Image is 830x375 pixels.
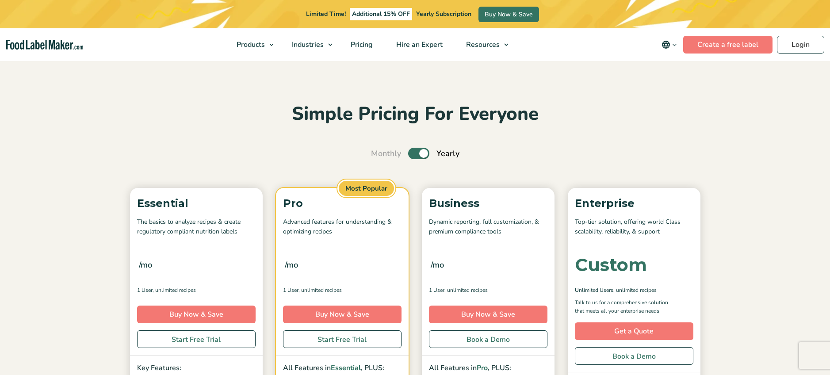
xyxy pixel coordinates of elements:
[575,217,693,237] p: Top-tier solution, offering world Class scalability, reliability, & support
[394,40,444,50] span: Hire an Expert
[283,306,402,323] a: Buy Now & Save
[575,256,647,274] div: Custom
[429,306,547,323] a: Buy Now & Save
[613,286,657,294] span: , Unlimited Recipes
[431,259,444,271] span: /mo
[436,148,459,160] span: Yearly
[429,217,547,237] p: Dynamic reporting, full customization, & premium compliance tools
[153,286,196,294] span: , Unlimited Recipes
[137,363,256,374] p: Key Features:
[385,28,452,61] a: Hire an Expert
[289,40,325,50] span: Industries
[137,195,256,212] p: Essential
[298,286,342,294] span: , Unlimited Recipes
[444,286,488,294] span: , Unlimited Recipes
[285,259,298,271] span: /mo
[429,363,547,374] p: All Features in , PLUS:
[234,40,266,50] span: Products
[126,102,705,126] h2: Simple Pricing For Everyone
[575,195,693,212] p: Enterprise
[137,330,256,348] a: Start Free Trial
[283,330,402,348] a: Start Free Trial
[139,259,152,271] span: /mo
[429,330,547,348] a: Book a Demo
[339,28,382,61] a: Pricing
[478,7,539,22] a: Buy Now & Save
[283,217,402,237] p: Advanced features for understanding & optimizing recipes
[137,306,256,323] a: Buy Now & Save
[429,286,444,294] span: 1 User
[306,10,346,18] span: Limited Time!
[348,40,374,50] span: Pricing
[283,195,402,212] p: Pro
[463,40,501,50] span: Resources
[683,36,773,54] a: Create a free label
[408,148,429,159] label: Toggle
[280,28,337,61] a: Industries
[283,286,298,294] span: 1 User
[283,363,402,374] p: All Features in , PLUS:
[455,28,513,61] a: Resources
[416,10,471,18] span: Yearly Subscription
[575,298,677,315] p: Talk to us for a comprehensive solution that meets all your enterprise needs
[225,28,278,61] a: Products
[477,363,488,373] span: Pro
[575,322,693,340] a: Get a Quote
[575,347,693,365] a: Book a Demo
[429,195,547,212] p: Business
[371,148,401,160] span: Monthly
[575,286,613,294] span: Unlimited Users
[137,286,153,294] span: 1 User
[350,8,412,20] span: Additional 15% OFF
[337,180,395,198] span: Most Popular
[777,36,824,54] a: Login
[331,363,361,373] span: Essential
[137,217,256,237] p: The basics to analyze recipes & create regulatory compliant nutrition labels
